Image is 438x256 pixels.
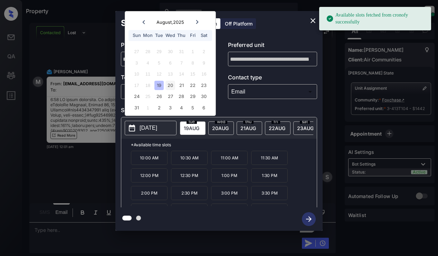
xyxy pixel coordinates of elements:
[251,204,288,218] p: 5:30 PM
[132,92,141,101] div: Choose Sunday, August 24th, 2025
[177,69,186,79] div: Not available Thursday, August 14th, 2025
[132,31,141,40] div: Sun
[251,168,288,183] p: 1:30 PM
[177,58,186,68] div: Not available Thursday, August 7th, 2025
[188,92,197,101] div: Choose Friday, August 29th, 2025
[143,81,152,90] div: Not available Monday, August 18th, 2025
[143,69,152,79] div: Not available Monday, August 11th, 2025
[269,125,285,131] span: 22 AUG
[188,81,197,90] div: Choose Friday, August 22nd, 2025
[123,86,209,97] div: In Person
[132,81,141,90] div: Not available Sunday, August 17th, 2025
[215,120,227,124] span: wed
[199,81,209,90] div: Choose Saturday, August 23rd, 2025
[188,58,197,68] div: Not available Friday, August 8th, 2025
[121,73,210,84] p: Tour type
[188,69,197,79] div: Not available Friday, August 15th, 2025
[132,47,141,56] div: Not available Sunday, July 27th, 2025
[154,92,164,101] div: Choose Tuesday, August 26th, 2025
[143,103,152,112] div: Not available Monday, September 1st, 2025
[177,103,186,112] div: Choose Thursday, September 4th, 2025
[132,103,141,112] div: Choose Sunday, August 31st, 2025
[121,41,210,52] p: Preferred community
[143,58,152,68] div: Not available Monday, August 4th, 2025
[237,121,262,135] div: date-select
[272,120,280,124] span: fri
[199,47,209,56] div: Not available Saturday, August 2nd, 2025
[177,31,186,40] div: Thu
[132,58,141,68] div: Not available Sunday, August 3rd, 2025
[171,151,208,165] p: 10:30 AM
[251,186,288,200] p: 3:30 PM
[131,139,317,151] p: *Available time slots
[188,31,197,40] div: Fri
[221,18,256,29] div: Off Platform
[127,46,213,114] div: month 2025-08
[154,58,164,68] div: Not available Tuesday, August 5th, 2025
[208,121,234,135] div: date-select
[326,9,426,28] div: Available slots fetched from cronofy successfully
[251,151,288,165] p: 11:30 AM
[240,125,256,131] span: 21 AUG
[199,31,209,40] div: Sat
[154,69,164,79] div: Not available Tuesday, August 12th, 2025
[165,92,175,101] div: Choose Wednesday, August 27th, 2025
[293,121,319,135] div: date-select
[154,31,164,40] div: Tue
[115,11,186,35] h2: Schedule Tour
[165,69,175,79] div: Not available Wednesday, August 13th, 2025
[230,86,316,97] div: Email
[177,47,186,56] div: Not available Thursday, July 31st, 2025
[131,168,168,183] p: 12:00 PM
[211,204,248,218] p: 5:00 PM
[243,120,254,124] span: thu
[165,58,175,68] div: Not available Wednesday, August 6th, 2025
[165,47,175,56] div: Not available Wednesday, July 30th, 2025
[180,121,206,135] div: date-select
[188,103,197,112] div: Choose Friday, September 5th, 2025
[143,47,152,56] div: Not available Monday, July 28th, 2025
[154,47,164,56] div: Not available Tuesday, July 29th, 2025
[140,124,157,132] p: [DATE]
[171,204,208,218] p: 4:30 PM
[298,210,320,228] button: btn-next
[131,186,168,200] p: 2:00 PM
[131,204,168,218] p: 4:00 PM
[187,120,197,124] span: tue
[154,103,164,112] div: Choose Tuesday, September 2nd, 2025
[211,186,248,200] p: 3:00 PM
[154,81,164,90] div: Choose Tuesday, August 19th, 2025
[199,103,209,112] div: Choose Saturday, September 6th, 2025
[228,41,317,52] p: Preferred unit
[165,103,175,112] div: Choose Wednesday, September 3rd, 2025
[212,125,229,131] span: 20 AUG
[171,168,208,183] p: 12:30 PM
[143,31,152,40] div: Mon
[297,125,314,131] span: 23 AUG
[199,92,209,101] div: Choose Saturday, August 30th, 2025
[306,14,320,28] button: close
[132,69,141,79] div: Not available Sunday, August 10th, 2025
[177,81,186,90] div: Choose Thursday, August 21st, 2025
[188,47,197,56] div: Not available Friday, August 1st, 2025
[125,121,177,135] button: [DATE]
[143,92,152,101] div: Not available Monday, August 25th, 2025
[265,121,291,135] div: date-select
[165,81,175,90] div: Choose Wednesday, August 20th, 2025
[199,69,209,79] div: Not available Saturday, August 16th, 2025
[199,58,209,68] div: Not available Saturday, August 9th, 2025
[211,168,248,183] p: 1:00 PM
[211,151,248,165] p: 11:00 AM
[228,73,317,84] p: Contact type
[131,151,168,165] p: 10:00 AM
[121,106,317,117] p: Select slot
[300,120,310,124] span: sat
[184,125,199,131] span: 19 AUG
[171,186,208,200] p: 2:30 PM
[177,92,186,101] div: Choose Thursday, August 28th, 2025
[165,31,175,40] div: Wed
